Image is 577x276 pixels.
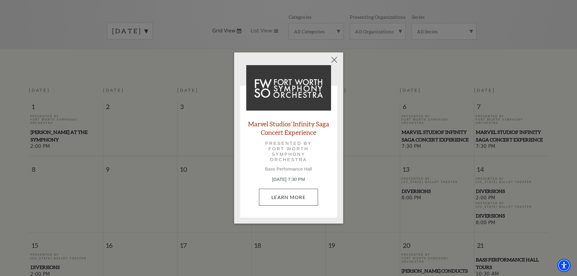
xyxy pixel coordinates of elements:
p: Bass Performance Hall [246,166,331,172]
p: [DATE] 7:30 PM [246,176,331,183]
div: Accessibility Menu [557,259,571,272]
img: Marvel Studios' Infinity Saga Concert Experience [246,65,331,111]
button: Close [328,54,340,65]
a: Marvel Studios' Infinity Saga Concert Experience [246,120,331,136]
p: Presented by Fort Worth Symphony Orchestra [255,141,323,163]
a: March 6, 7:30 PM Learn More [259,189,318,206]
